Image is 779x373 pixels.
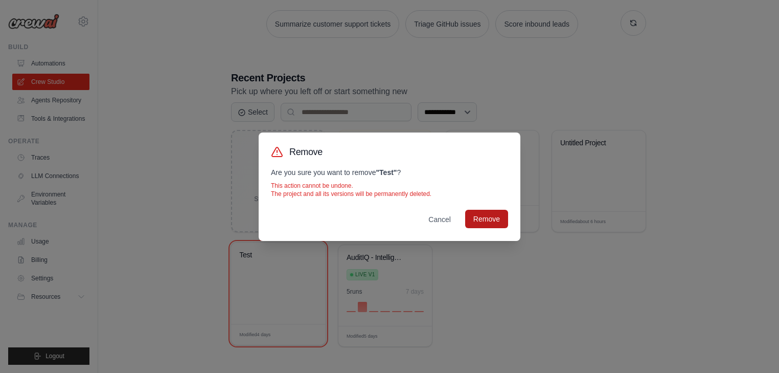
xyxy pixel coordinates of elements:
h3: Remove [289,145,323,159]
p: This action cannot be undone. [271,182,508,190]
p: Are you sure you want to remove ? [271,167,508,178]
p: The project and all its versions will be permanently deleted. [271,190,508,198]
button: Remove [465,210,508,228]
button: Cancel [420,210,459,229]
strong: " Test " [376,168,397,177]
